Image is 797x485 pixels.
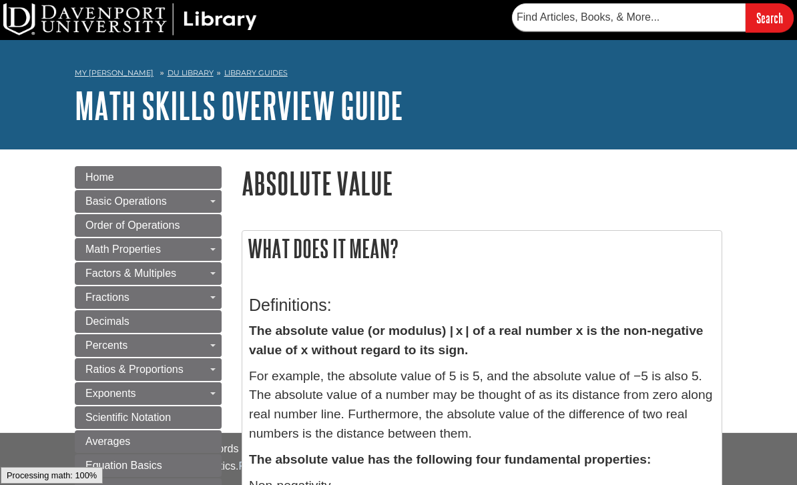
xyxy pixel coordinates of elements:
span: Order of Operations [85,219,180,231]
input: Find Articles, Books, & More... [512,3,746,31]
a: Math Properties [75,238,222,261]
a: DU Library [168,68,214,77]
a: Home [75,166,222,189]
span: Home [85,171,114,183]
span: Basic Operations [85,195,167,207]
a: My [PERSON_NAME] [75,67,154,79]
a: Exponents [75,382,222,405]
a: Math Skills Overview Guide [75,85,403,126]
a: Library Guides [224,68,288,77]
span: Exponents [85,388,136,399]
strong: The absolute value has the following four fundamental properties: [249,452,651,466]
p: For example, the absolute value of 5 is 5, and the absolute value of −5 is also 5. The absolute v... [249,367,715,444]
a: Order of Operations [75,214,222,237]
input: Search [746,3,794,32]
a: Percents [75,334,222,357]
span: Equation Basics [85,460,162,471]
span: Ratios & Proportions [85,364,184,375]
span: Percents [85,340,127,351]
img: DU Library [3,3,257,35]
a: Basic Operations [75,190,222,213]
span: Decimals [85,316,129,327]
h2: What does it mean? [242,231,722,266]
a: Decimals [75,310,222,333]
span: Math Properties [85,244,161,255]
a: Scientific Notation [75,406,222,429]
h3: Definitions: [249,296,715,315]
h1: Absolute Value [242,166,722,200]
form: Searches DU Library's articles, books, and more [512,3,794,32]
span: Averages [85,436,130,447]
a: Ratios & Proportions [75,358,222,381]
a: Fractions [75,286,222,309]
strong: The absolute value (or modulus) | x | of a real number x is the non-negative value of x without r... [249,324,704,357]
span: Factors & Multiples [85,268,176,279]
a: Factors & Multiples [75,262,222,285]
span: Fractions [85,292,129,303]
a: Averages [75,430,222,453]
span: Scientific Notation [85,412,171,423]
div: Processing math: 100% [1,467,103,484]
nav: breadcrumb [75,64,722,85]
a: Equation Basics [75,454,222,477]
